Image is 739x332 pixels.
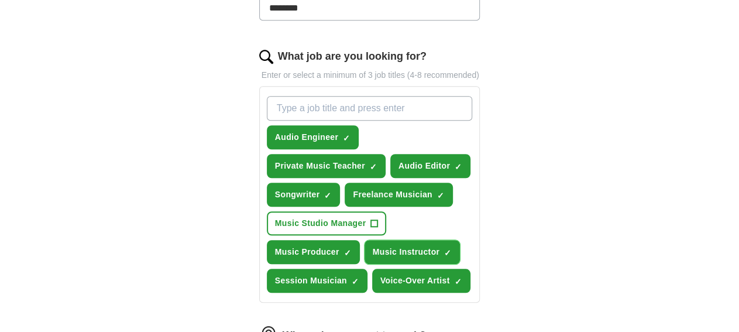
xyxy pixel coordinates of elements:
[345,183,452,207] button: Freelance Musician✓
[259,50,273,64] img: search.png
[275,189,320,201] span: Songwriter
[373,246,440,258] span: Music Instructor
[455,162,462,172] span: ✓
[267,183,341,207] button: Songwriter✓
[275,160,365,172] span: Private Music Teacher
[278,49,427,64] label: What job are you looking for?
[267,269,367,293] button: Session Musician✓
[267,154,386,178] button: Private Music Teacher✓
[324,191,331,200] span: ✓
[390,154,470,178] button: Audio Editor✓
[275,131,338,143] span: Audio Engineer
[353,189,432,201] span: Freelance Musician
[437,191,444,200] span: ✓
[372,269,470,293] button: Voice-Over Artist✓
[275,246,339,258] span: Music Producer
[267,96,473,121] input: Type a job title and press enter
[259,69,480,81] p: Enter or select a minimum of 3 job titles (4-8 recommended)
[344,248,351,258] span: ✓
[267,211,387,235] button: Music Studio Manager
[370,162,377,172] span: ✓
[267,240,360,264] button: Music Producer✓
[380,275,450,287] span: Voice-Over Artist
[398,160,450,172] span: Audio Editor
[275,275,347,287] span: Session Musician
[455,277,462,286] span: ✓
[365,240,460,264] button: Music Instructor✓
[275,217,366,230] span: Music Studio Manager
[352,277,359,286] span: ✓
[343,134,350,143] span: ✓
[267,125,359,149] button: Audio Engineer✓
[444,248,451,258] span: ✓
